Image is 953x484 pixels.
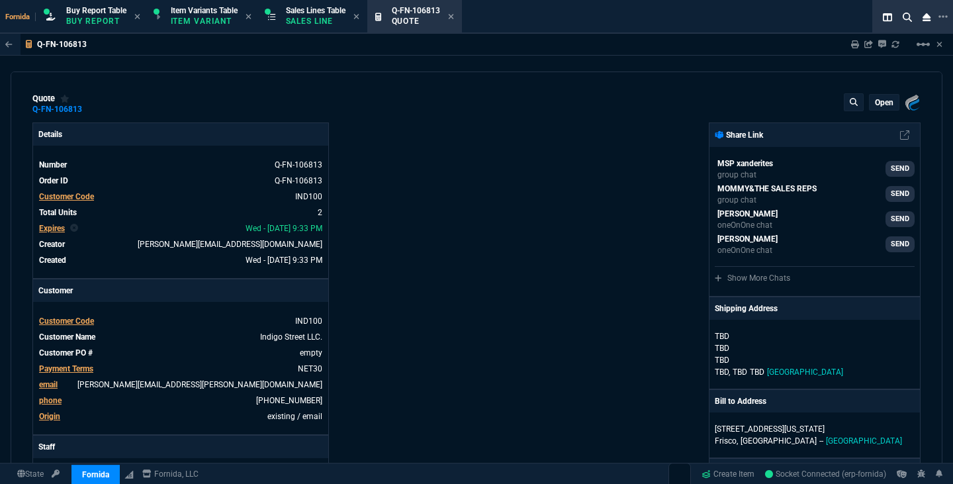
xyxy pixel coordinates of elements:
[717,158,773,169] p: MSP xanderites
[38,346,323,360] tr: undefined
[275,176,322,185] a: See Marketplace Order
[77,380,322,389] a: [PERSON_NAME][EMAIL_ADDRESS][PERSON_NAME][DOMAIN_NAME]
[717,195,817,205] p: group chat
[39,348,93,358] span: Customer PO #
[715,330,842,342] p: TBD
[38,378,323,391] tr: cesar.martinez@icodeschool.com
[767,367,843,377] span: [GEOGRAPHIC_DATA]
[138,468,203,480] a: msbcCompanyName
[246,12,251,23] nx-icon: Close Tab
[39,240,65,249] span: Creator
[733,367,747,377] span: TBD
[37,39,87,50] p: Q-FN-106813
[32,93,69,104] div: quote
[936,39,942,50] a: Hide Workbench
[39,364,93,373] span: Payment Terms
[66,6,126,15] span: Buy Report Table
[750,367,764,377] span: TBD
[32,109,82,111] a: Q-FN-106813
[38,410,323,423] tr: undefined
[741,436,817,446] span: [GEOGRAPHIC_DATA]
[33,436,328,458] p: Staff
[885,161,915,177] a: SEND
[448,12,454,23] nx-icon: Close Tab
[39,332,95,342] span: Customer Name
[246,224,322,233] span: 2025-09-17T21:33:30.120Z
[938,11,948,23] nx-icon: Open New Tab
[286,16,345,26] p: Sales Line
[60,93,69,104] div: Add to Watchlist
[878,9,897,25] nx-icon: Split Panels
[134,12,140,23] nx-icon: Close Tab
[48,468,64,480] a: API TOKEN
[715,233,915,256] a: rob.henneberger@fornida.com
[826,436,902,446] span: [GEOGRAPHIC_DATA]
[715,423,915,435] p: [STREET_ADDRESS][US_STATE]
[715,342,915,354] p: TBD
[298,364,322,373] a: NET30
[39,396,62,405] span: phone
[39,160,67,169] span: Number
[138,240,322,249] span: brian.over@fornida.com
[392,16,440,26] p: Quote
[917,9,936,25] nx-icon: Close Workbench
[275,160,322,169] span: See Marketplace Order
[715,183,915,205] a: seti.shadab@fornida.com,alicia.bostic@fornida.com,sarah.costa@fornida.com,mohammed.wafek@fornida....
[171,6,238,15] span: Item Variants Table
[13,468,48,480] a: Global State
[885,211,915,227] a: SEND
[38,394,323,407] tr: 512-921-7373
[696,464,760,484] a: Create Item
[915,36,931,52] mat-icon: Example home icon
[39,224,65,233] span: Expires
[39,412,60,421] a: Origin
[33,123,328,146] p: Details
[5,13,36,21] span: Fornida
[717,233,778,245] p: [PERSON_NAME]
[715,436,738,446] span: Frisco,
[819,436,823,446] span: --
[38,238,323,251] tr: undefined
[717,220,778,230] p: oneOnOne chat
[765,468,886,480] a: sqvvzmNPmLh61yI4AAGY
[715,367,730,377] span: TBD,
[715,158,915,180] a: kantha.kathiravan@fornida.com,Kaleb.Hutchinson@fornida.com,michael.licea@fornida.com,billy.hefner...
[38,362,323,375] tr: undefined
[392,6,440,15] span: Q-FN-106813
[38,315,323,328] tr: undefined
[875,97,893,108] p: open
[295,192,322,201] a: IND100
[5,40,13,49] nx-icon: Back to Table
[39,208,77,217] span: Total Units
[885,186,915,202] a: SEND
[267,412,322,421] span: existing / email
[715,303,778,315] p: Shipping Address
[260,332,322,342] a: Indigo Street LLC.
[717,208,778,220] p: [PERSON_NAME]
[39,380,58,389] span: email
[717,245,778,256] p: oneOnOne chat
[715,395,766,407] p: Bill to Address
[717,183,817,195] p: MOMMY&THE SALES REPS
[715,129,763,141] p: Share Link
[39,256,66,265] span: Created
[39,176,68,185] span: Order ID
[39,192,94,201] span: Customer Code
[38,174,323,187] tr: See Marketplace Order
[70,222,78,234] nx-icon: Clear selected rep
[246,256,322,265] span: 2025-09-03T21:33:30.120Z
[33,279,328,302] p: Customer
[38,330,323,344] tr: undefined
[715,354,915,366] p: TBD
[885,236,915,252] a: SEND
[897,9,917,25] nx-icon: Search
[38,254,323,267] tr: undefined
[38,190,323,203] tr: undefined
[171,16,237,26] p: Item Variant
[256,396,322,405] a: 512-921-7373
[38,222,323,235] tr: undefined
[39,316,94,326] span: Customer Code
[300,348,322,358] a: empty
[286,6,345,15] span: Sales Lines Table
